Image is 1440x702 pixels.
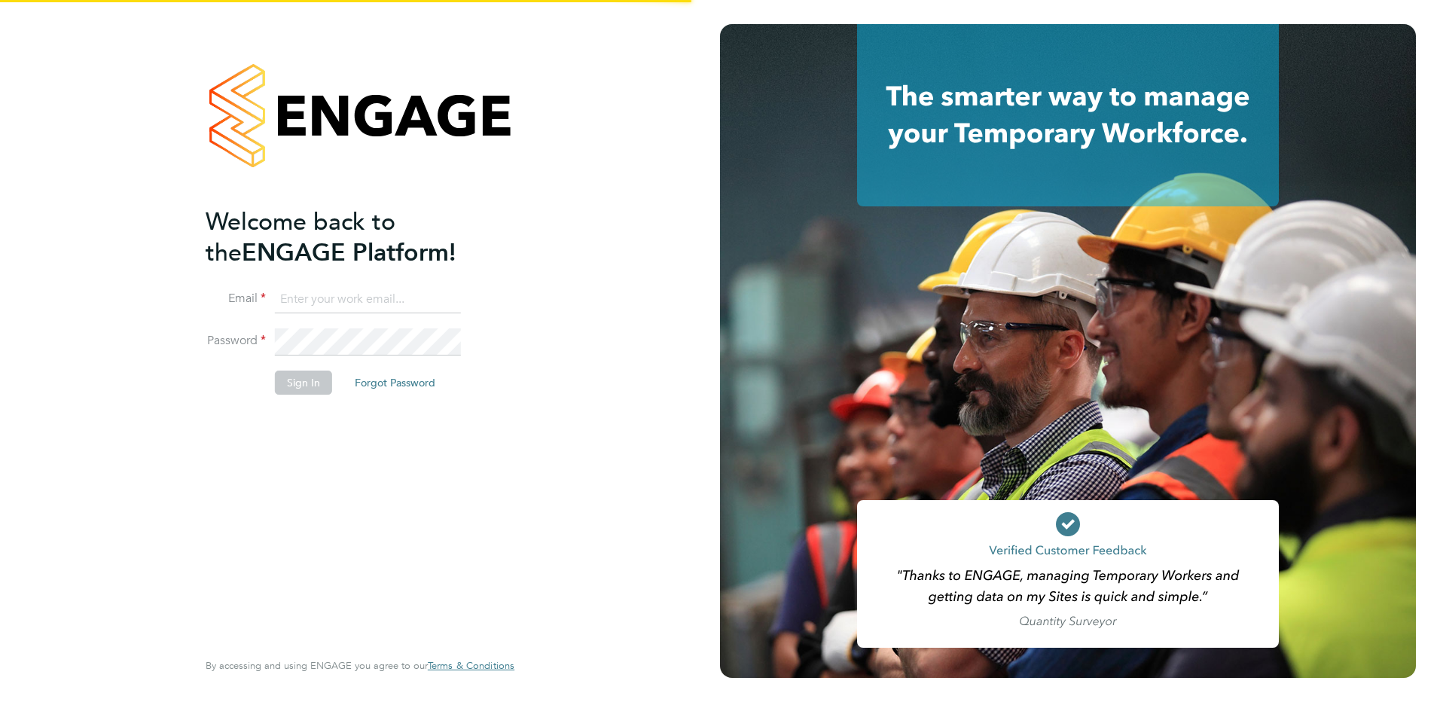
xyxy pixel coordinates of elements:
a: Terms & Conditions [428,660,514,672]
h2: ENGAGE Platform! [206,206,499,268]
label: Email [206,291,266,307]
span: Terms & Conditions [428,659,514,672]
span: By accessing and using ENGAGE you agree to our [206,659,514,672]
button: Sign In [275,371,332,395]
label: Password [206,333,266,349]
button: Forgot Password [343,371,447,395]
span: Welcome back to the [206,207,395,267]
input: Enter your work email... [275,286,461,313]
